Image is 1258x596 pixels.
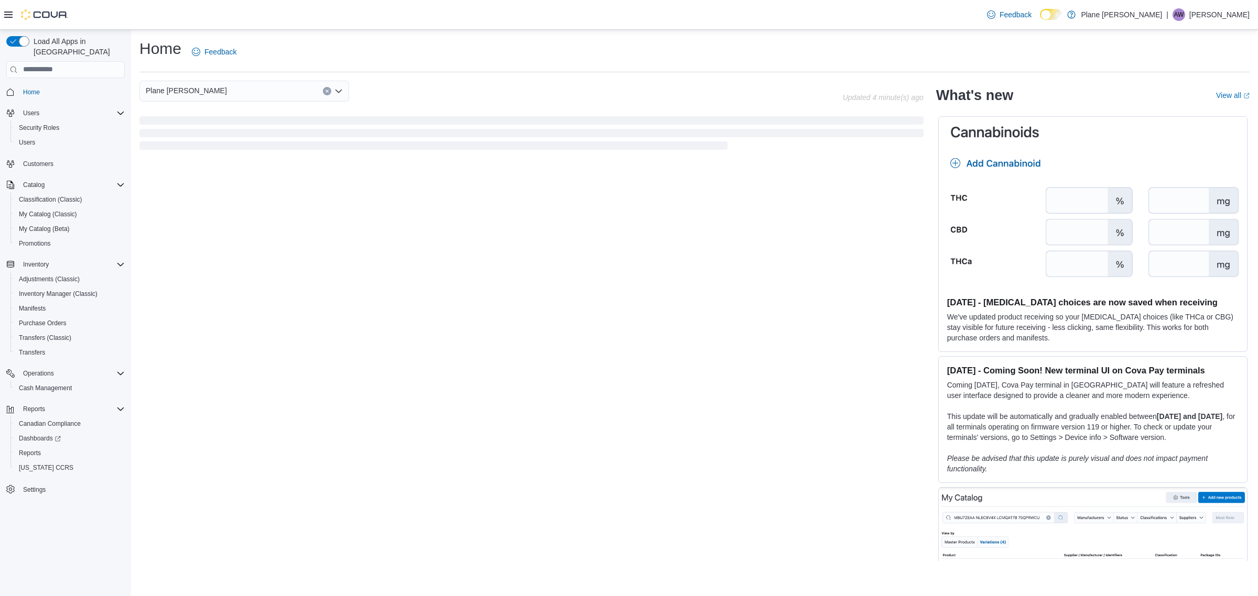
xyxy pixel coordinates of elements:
span: Adjustments (Classic) [15,273,125,285]
button: Catalog [19,179,49,191]
span: Home [23,88,40,96]
button: Transfers (Classic) [10,330,129,345]
span: Transfers (Classic) [19,334,71,342]
p: Coming [DATE], Cova Pay terminal in [GEOGRAPHIC_DATA] will feature a refreshed user interface des... [947,380,1239,401]
span: Users [23,109,39,117]
button: Reports [19,403,49,415]
span: Inventory [23,260,49,269]
span: Security Roles [19,124,59,132]
button: My Catalog (Classic) [10,207,129,222]
h3: [DATE] - [MEDICAL_DATA] choices are now saved when receiving [947,297,1239,307]
button: Inventory Manager (Classic) [10,286,129,301]
button: Inventory [2,257,129,272]
span: Transfers [19,348,45,357]
span: Dashboards [19,434,61,443]
span: Promotions [19,239,51,248]
button: Users [19,107,44,119]
a: Cash Management [15,382,76,394]
a: Users [15,136,39,149]
span: Inventory Manager (Classic) [15,288,125,300]
span: Users [19,138,35,147]
span: Customers [19,157,125,170]
input: Dark Mode [1040,9,1062,20]
span: Settings [19,482,125,495]
span: AW [1174,8,1184,21]
p: Updated 4 minute(s) ago [843,93,924,102]
p: Plane [PERSON_NAME] [1081,8,1162,21]
span: Transfers [15,346,125,359]
button: Users [10,135,129,150]
span: My Catalog (Beta) [19,225,70,233]
button: [US_STATE] CCRS [10,460,129,475]
button: Operations [19,367,58,380]
h1: Home [139,38,181,59]
span: Reports [23,405,45,413]
span: Loading [139,118,924,152]
button: Home [2,84,129,100]
nav: Complex example [6,80,125,524]
button: Settings [2,481,129,496]
p: This update will be automatically and gradually enabled between , for all terminals operating on ... [947,411,1239,443]
button: Classification (Classic) [10,192,129,207]
span: Security Roles [15,122,125,134]
button: Open list of options [334,87,343,95]
span: Catalog [19,179,125,191]
button: Users [2,106,129,120]
span: Promotions [15,237,125,250]
button: Catalog [2,178,129,192]
span: Cash Management [15,382,125,394]
a: Transfers (Classic) [15,332,75,344]
a: Inventory Manager (Classic) [15,288,102,300]
span: Cash Management [19,384,72,392]
p: We've updated product receiving so your [MEDICAL_DATA] choices (like THCa or CBG) stay visible fo... [947,312,1239,343]
span: Manifests [19,304,46,313]
a: Security Roles [15,122,63,134]
span: Manifests [15,302,125,315]
button: Purchase Orders [10,316,129,330]
svg: External link [1243,93,1250,99]
div: Auston Wilson [1173,8,1185,21]
button: Inventory [19,258,53,271]
em: Please be advised that this update is purely visual and does not impact payment functionality. [947,454,1208,473]
img: Cova [21,9,68,20]
a: Reports [15,447,45,459]
span: Feedback [1000,9,1032,20]
a: My Catalog (Classic) [15,208,81,220]
span: Settings [23,485,46,494]
a: Transfers [15,346,49,359]
span: Plane [PERSON_NAME] [146,84,227,97]
button: Transfers [10,345,129,360]
button: Canadian Compliance [10,416,129,431]
span: Reports [15,447,125,459]
button: Clear input [323,87,331,95]
button: Promotions [10,236,129,251]
span: Operations [23,369,54,378]
span: Classification (Classic) [19,195,82,204]
a: Dashboards [10,431,129,446]
a: Home [19,86,44,98]
button: Customers [2,156,129,171]
a: [US_STATE] CCRS [15,461,78,474]
a: Adjustments (Classic) [15,273,84,285]
span: Canadian Compliance [19,420,81,428]
button: Security Roles [10,120,129,135]
a: Classification (Classic) [15,193,86,206]
button: Cash Management [10,381,129,395]
button: Operations [2,366,129,381]
span: Catalog [23,181,45,189]
span: Users [15,136,125,149]
span: Canadian Compliance [15,417,125,430]
a: Customers [19,158,58,170]
span: Inventory Manager (Classic) [19,290,97,298]
strong: [DATE] and [DATE] [1157,412,1222,421]
p: | [1166,8,1168,21]
span: Dashboards [15,432,125,445]
h3: [DATE] - Coming Soon! New terminal UI on Cova Pay terminals [947,365,1239,376]
span: My Catalog (Classic) [19,210,77,218]
button: Manifests [10,301,129,316]
span: Operations [19,367,125,380]
a: Feedback [983,4,1036,25]
a: View allExternal link [1216,91,1250,100]
span: Reports [19,449,41,457]
span: Classification (Classic) [15,193,125,206]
